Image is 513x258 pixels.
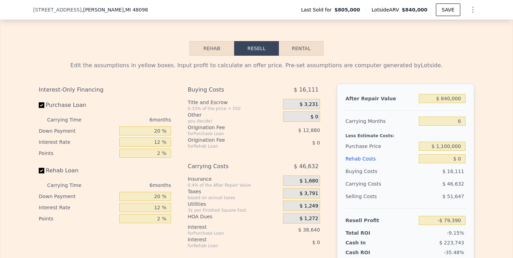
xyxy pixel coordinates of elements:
[345,214,416,227] div: Resell Profit
[444,250,464,255] span: -35.48%
[188,160,266,173] div: Carrying Costs
[39,148,117,159] div: Points
[439,240,464,245] span: $ 223,743
[299,101,318,108] span: $ 3,231
[312,240,320,245] span: $ 0
[447,230,464,236] span: -9.15%
[39,125,117,136] div: Down Payment
[334,6,360,13] span: $805,000
[33,6,82,13] span: [STREET_ADDRESS]
[188,99,280,106] div: Title and Escrow
[188,213,280,220] div: HOA Dues
[279,41,324,56] button: Rental
[188,243,266,249] div: for Rehab Loan
[345,165,416,178] div: Buying Costs
[372,6,402,13] span: Lotside ARV
[39,99,117,111] label: Purchase Loan
[436,3,460,16] button: SAVE
[188,188,280,195] div: Taxes
[294,160,319,173] span: $ 46,632
[188,84,266,96] div: Buying Costs
[298,227,320,233] span: $ 38,640
[188,136,266,143] div: Origination Fee
[345,178,389,190] div: Carrying Costs
[443,194,464,199] span: $ 51,647
[39,191,117,202] div: Down Payment
[95,114,171,125] div: 6 months
[443,169,464,174] span: $ 16,111
[234,41,279,56] button: Resell
[39,102,44,108] input: Purchase Loan
[312,140,320,146] span: $ 0
[402,7,427,13] span: $840,000
[47,114,92,125] div: Carrying Time
[345,239,389,246] div: Cash In
[189,41,234,56] button: Rehab
[39,202,117,213] div: Interest Rate
[188,224,266,230] div: Interest
[345,229,389,236] div: Total ROI
[188,106,280,111] div: 0.33% of the price + 550
[188,208,280,213] div: 3¢ per Finished Square Foot
[311,114,318,120] span: $ 0
[345,249,396,256] div: Cash ROI
[443,181,464,187] span: $ 46,632
[39,168,44,173] input: Rehab Loan
[345,190,416,203] div: Selling Costs
[299,216,318,222] span: $ 1,272
[345,127,466,140] div: Less Estimate Costs:
[188,230,266,236] div: for Purchase Loan
[298,127,320,133] span: $ 12,880
[188,236,266,243] div: Interest
[345,92,416,105] div: After Repair Value
[124,7,148,13] span: , MI 48098
[345,153,416,165] div: Rehab Costs
[39,61,474,70] div: Edit the assumptions in yellow boxes. Input profit to calculate an offer price. Pre-set assumptio...
[39,136,117,148] div: Interest Rate
[299,178,318,184] span: $ 1,680
[39,213,117,224] div: Points
[299,203,318,209] span: $ 1,249
[47,180,92,191] div: Carrying Time
[188,118,280,124] div: you decide!
[294,84,319,96] span: $ 16,111
[188,175,280,182] div: Insurance
[188,143,266,149] div: for Rehab Loan
[188,111,280,118] div: Other
[39,84,171,96] div: Interest-Only Financing
[39,164,117,177] label: Rehab Loan
[188,124,266,131] div: Origination Fee
[466,3,480,17] button: Show Options
[188,201,280,208] div: Utilities
[301,6,335,13] span: Last Sold for
[188,195,280,201] div: based on annual taxes
[95,180,171,191] div: 6 months
[345,115,416,127] div: Carrying Months
[188,182,280,188] div: 0.4% of the After Repair Value
[82,6,148,13] span: , [PERSON_NAME]
[188,131,266,136] div: for Purchase Loan
[345,140,416,153] div: Purchase Price
[299,190,318,197] span: $ 3,791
